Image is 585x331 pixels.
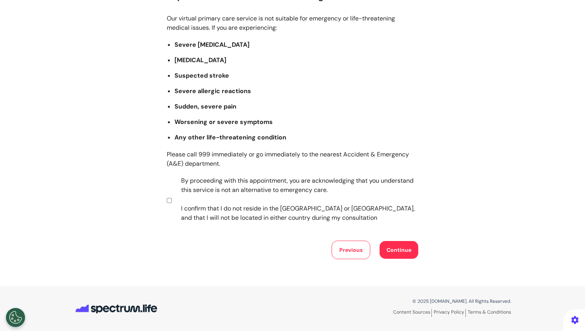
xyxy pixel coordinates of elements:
button: Previous [332,241,370,259]
b: [MEDICAL_DATA] [174,56,226,64]
p: Please call 999 immediately or go immediately to the nearest Accident & Emergency (A&E) department. [167,150,418,168]
b: Severe [MEDICAL_DATA] [174,41,250,49]
b: Severe allergic reactions [174,87,251,95]
p: © 2025 [DOMAIN_NAME]. All Rights Reserved. [298,298,511,305]
a: Content Sources [393,309,432,317]
b: Worsening or severe symptoms [174,118,273,126]
b: Any other life-threatening condition [174,133,286,141]
b: Sudden, severe pain [174,102,236,110]
button: Continue [380,241,418,259]
label: By proceeding with this appointment, you are acknowledging that you understand this service is no... [173,176,416,222]
a: Terms & Conditions [468,309,511,315]
img: Spectrum.Life logo [74,300,159,318]
p: Our virtual primary care service is not suitable for emergency or life-threatening medical issues... [167,14,418,32]
a: Privacy Policy [434,309,466,317]
b: Suspected stroke [174,71,229,80]
button: Open Preferences [6,308,25,327]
